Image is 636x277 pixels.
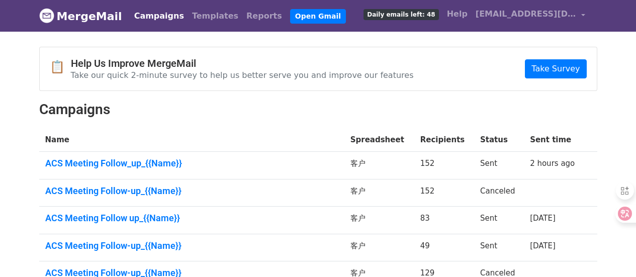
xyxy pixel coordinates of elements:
th: Recipients [414,128,474,152]
th: Spreadsheet [344,128,414,152]
a: 2 hours ago [530,159,575,168]
td: 客户 [344,179,414,207]
a: Open Gmail [290,9,346,24]
a: ACS Meeting Follow-up_{{Name}} [45,240,338,251]
th: Sent time [524,128,584,152]
span: 📋 [50,60,71,74]
a: MergeMail [39,6,122,27]
a: ACS Meeting Follow_up_{{Name}} [45,158,338,169]
span: [EMAIL_ADDRESS][DOMAIN_NAME] [476,8,576,20]
p: Take our quick 2-minute survey to help us better serve you and improve our features [71,70,414,80]
a: Reports [242,6,286,26]
td: Sent [474,152,524,179]
a: [DATE] [530,214,556,223]
a: ACS Meeting Follow up_{{Name}} [45,213,338,224]
th: Name [39,128,344,152]
a: Campaigns [130,6,188,26]
a: [DATE] [530,241,556,250]
th: Status [474,128,524,152]
a: [EMAIL_ADDRESS][DOMAIN_NAME] [472,4,589,28]
img: MergeMail logo [39,8,54,23]
td: 83 [414,207,474,234]
td: Canceled [474,179,524,207]
a: Help [443,4,472,24]
a: Take Survey [525,59,586,78]
a: Templates [188,6,242,26]
td: 客户 [344,234,414,261]
td: Sent [474,207,524,234]
td: 152 [414,179,474,207]
td: 客户 [344,152,414,179]
span: Daily emails left: 48 [364,9,438,20]
a: ACS Meeting Follow-up_{{Name}} [45,186,338,197]
td: Sent [474,234,524,261]
td: 49 [414,234,474,261]
td: 客户 [344,207,414,234]
h2: Campaigns [39,101,597,118]
a: Daily emails left: 48 [359,4,442,24]
td: 152 [414,152,474,179]
h4: Help Us Improve MergeMail [71,57,414,69]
